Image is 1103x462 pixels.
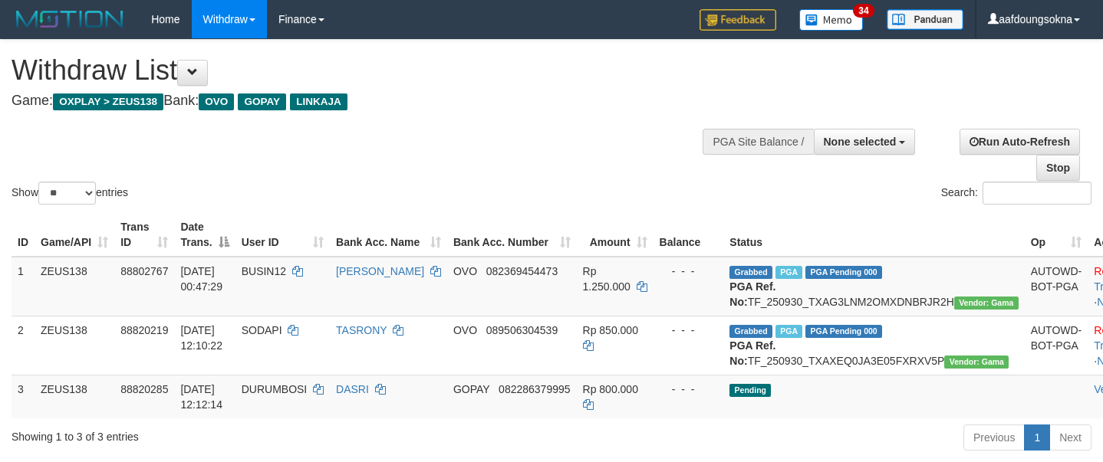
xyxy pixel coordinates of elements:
[453,324,477,336] span: OVO
[1036,155,1080,181] a: Stop
[729,266,772,279] span: Grabbed
[336,324,387,336] a: TASRONY
[38,182,96,205] select: Showentries
[199,93,234,110] span: OVO
[799,9,864,31] img: Button%20Memo.svg
[729,339,775,367] b: PGA Ref. No:
[887,9,963,30] img: panduan.png
[660,323,718,338] div: - - -
[577,213,654,257] th: Amount: activate to sort column ascending
[453,383,489,395] span: GOPAY
[114,213,174,257] th: Trans ID: activate to sort column ascending
[954,297,1019,310] span: Vendor URL: https://trx31.1velocity.biz
[12,423,448,444] div: Showing 1 to 3 of 3 entries
[499,383,570,395] span: Copy 082286379995 to clipboard
[1049,424,1091,451] a: Next
[775,325,802,338] span: Marked by aafnoeunsreypich
[1025,316,1088,375] td: AUTOWD-BOT-PGA
[336,265,424,277] a: [PERSON_NAME]
[242,324,282,336] span: SODAPI
[700,9,776,31] img: Feedback.jpg
[242,383,308,395] span: DURUMBOSI
[290,93,347,110] span: LINKAJA
[120,324,168,336] span: 88820219
[486,265,558,277] span: Copy 082369454473 to clipboard
[12,8,128,31] img: MOTION_logo.png
[775,266,802,279] span: Marked by aafsreyleap
[963,424,1025,451] a: Previous
[983,182,1091,205] input: Search:
[729,280,775,308] b: PGA Ref. No:
[723,257,1024,316] td: TF_250930_TXAG3LNM2OMXDNBRJR2H
[12,375,35,418] td: 3
[180,265,222,293] span: [DATE] 00:47:29
[120,265,168,277] span: 88802767
[453,265,477,277] span: OVO
[853,4,874,18] span: 34
[12,316,35,375] td: 2
[729,384,771,397] span: Pending
[336,383,369,395] a: DASRI
[35,375,114,418] td: ZEUS138
[330,213,447,257] th: Bank Acc. Name: activate to sort column ascending
[180,324,222,352] span: [DATE] 12:10:22
[723,316,1024,375] td: TF_250930_TXAXEQ0JA3E05FXRXV5P
[180,383,222,411] span: [DATE] 12:12:14
[583,383,638,395] span: Rp 800.000
[35,316,114,375] td: ZEUS138
[805,325,882,338] span: PGA Pending
[944,356,1009,369] span: Vendor URL: https://trx31.1velocity.biz
[805,266,882,279] span: PGA Pending
[1024,424,1050,451] a: 1
[12,55,720,86] h1: Withdraw List
[12,257,35,316] td: 1
[941,182,1091,205] label: Search:
[486,324,558,336] span: Copy 089506304539 to clipboard
[174,213,235,257] th: Date Trans.: activate to sort column descending
[238,93,286,110] span: GOPAY
[960,129,1080,155] a: Run Auto-Refresh
[654,213,724,257] th: Balance
[35,257,114,316] td: ZEUS138
[120,383,168,395] span: 88820285
[12,93,720,109] h4: Game: Bank:
[53,93,163,110] span: OXPLAY > ZEUS138
[12,182,128,205] label: Show entries
[235,213,330,257] th: User ID: activate to sort column ascending
[1025,213,1088,257] th: Op: activate to sort column ascending
[1025,257,1088,316] td: AUTOWD-BOT-PGA
[12,213,35,257] th: ID
[824,136,897,148] span: None selected
[583,324,638,336] span: Rp 850.000
[723,213,1024,257] th: Status
[583,265,631,293] span: Rp 1.250.000
[660,264,718,279] div: - - -
[729,325,772,338] span: Grabbed
[35,213,114,257] th: Game/API: activate to sort column ascending
[814,129,916,155] button: None selected
[447,213,577,257] th: Bank Acc. Number: activate to sort column ascending
[660,382,718,397] div: - - -
[703,129,813,155] div: PGA Site Balance /
[242,265,286,277] span: BUSIN12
